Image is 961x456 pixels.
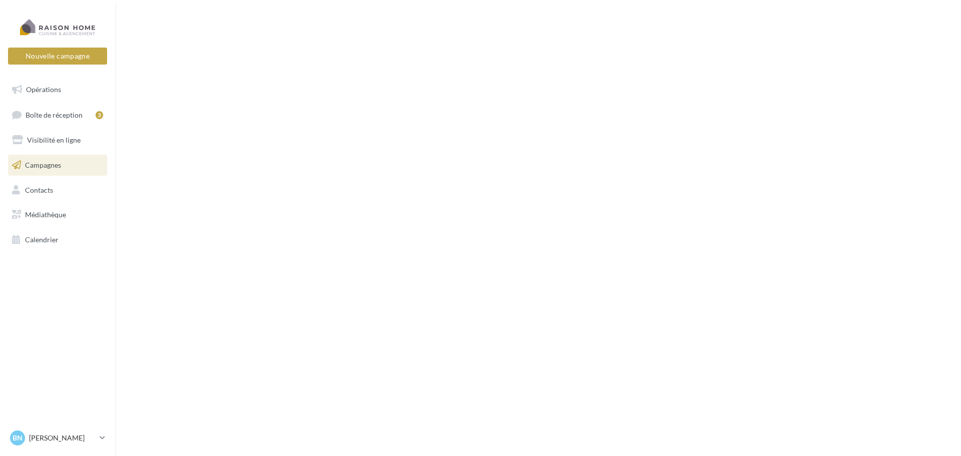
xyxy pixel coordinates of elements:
a: Boîte de réception3 [6,104,109,126]
a: Visibilité en ligne [6,130,109,151]
span: Visibilité en ligne [27,136,81,144]
span: Médiathèque [25,210,66,219]
p: [PERSON_NAME] [29,433,96,443]
button: Nouvelle campagne [8,48,107,65]
a: Médiathèque [6,204,109,225]
a: Contacts [6,180,109,201]
div: 3 [96,111,103,119]
a: Opérations [6,79,109,100]
span: Contacts [25,185,53,194]
span: Bn [13,433,23,443]
span: Opérations [26,85,61,94]
a: Campagnes [6,155,109,176]
span: Calendrier [25,235,59,244]
span: Boîte de réception [26,110,83,119]
a: Calendrier [6,229,109,250]
span: Campagnes [25,161,61,169]
a: Bn [PERSON_NAME] [8,428,107,447]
